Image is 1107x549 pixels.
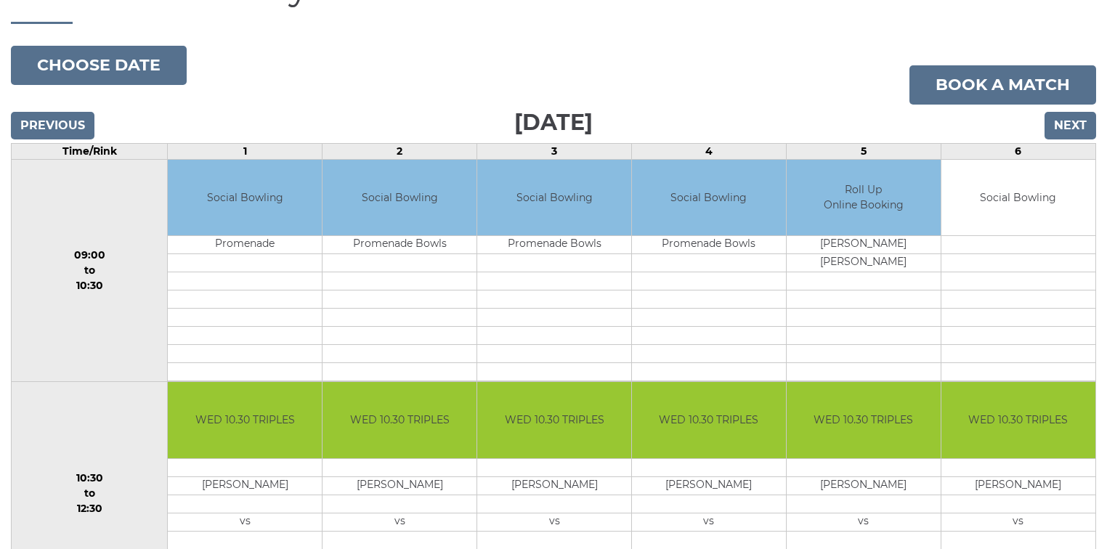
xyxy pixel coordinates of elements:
td: WED 10.30 TRIPLES [323,382,477,458]
td: [PERSON_NAME] [323,476,477,495]
td: Social Bowling [168,160,322,236]
td: Time/Rink [12,143,168,159]
td: [PERSON_NAME] [787,236,941,254]
td: WED 10.30 TRIPLES [477,382,631,458]
td: [PERSON_NAME] [787,476,941,495]
td: 2 [323,143,477,159]
td: WED 10.30 TRIPLES [941,382,1095,458]
td: Social Bowling [477,160,631,236]
td: WED 10.30 TRIPLES [632,382,786,458]
td: Social Bowling [323,160,477,236]
td: Social Bowling [941,160,1095,236]
td: vs [632,513,786,531]
td: Promenade Bowls [632,236,786,254]
a: Book a match [909,65,1096,105]
td: 6 [941,143,1095,159]
td: WED 10.30 TRIPLES [168,382,322,458]
td: Promenade [168,236,322,254]
td: Roll Up Online Booking [787,160,941,236]
td: [PERSON_NAME] [168,476,322,495]
td: vs [941,513,1095,531]
td: [PERSON_NAME] [787,254,941,272]
td: [PERSON_NAME] [632,476,786,495]
td: vs [323,513,477,531]
td: WED 10.30 TRIPLES [787,382,941,458]
td: Social Bowling [632,160,786,236]
td: Promenade Bowls [323,236,477,254]
td: 09:00 to 10:30 [12,159,168,382]
button: Choose date [11,46,187,85]
input: Next [1045,112,1096,139]
td: 4 [632,143,787,159]
td: vs [168,513,322,531]
td: [PERSON_NAME] [477,476,631,495]
td: 1 [168,143,323,159]
td: 3 [477,143,632,159]
td: [PERSON_NAME] [941,476,1095,495]
td: vs [477,513,631,531]
td: 5 [786,143,941,159]
td: Promenade Bowls [477,236,631,254]
input: Previous [11,112,94,139]
td: vs [787,513,941,531]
